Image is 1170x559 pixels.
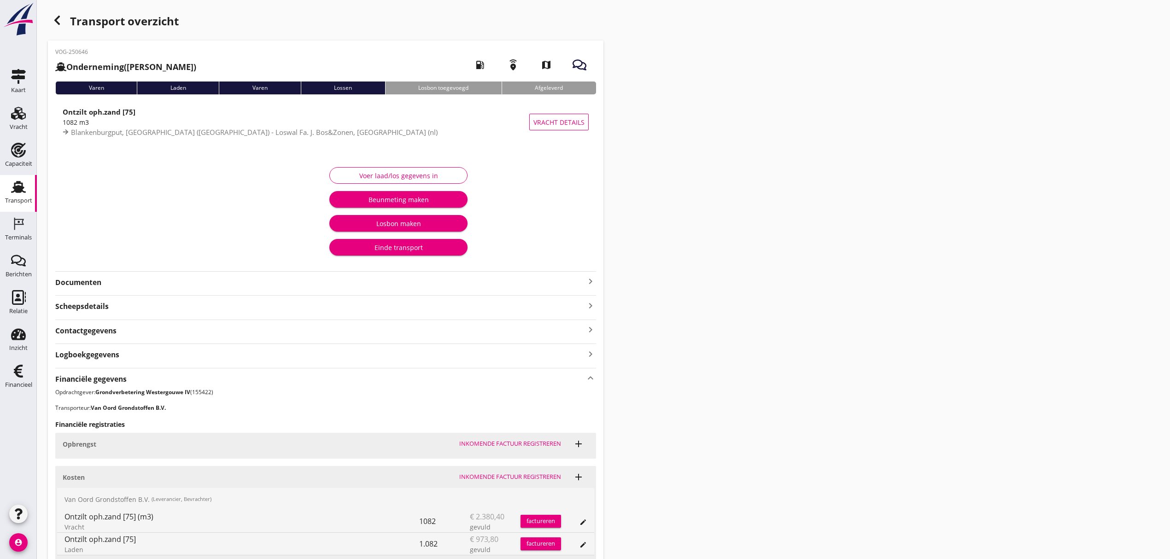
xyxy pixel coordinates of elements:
i: local_gas_station [467,52,493,78]
div: Transport overzicht [48,11,603,33]
div: Laden [64,545,419,554]
img: logo-small.a267ee39.svg [2,2,35,36]
div: Capaciteit [5,161,32,167]
i: add [573,472,584,483]
p: Transporteur: [55,404,596,412]
span: Vracht details [533,117,585,127]
button: Vracht details [529,114,589,130]
i: add [573,438,584,449]
div: Financieel [5,382,32,388]
strong: Ontzilt oph.zand [75] [63,107,135,116]
button: Beunmeting maken [329,191,468,208]
div: 1.082 [419,533,470,555]
i: map [533,52,559,78]
strong: Kosten [63,473,85,482]
div: gevuld [470,522,521,532]
strong: Opbrengst [63,440,96,448]
strong: Contactgegevens [55,326,117,336]
div: Terminals [5,234,32,240]
div: Kaart [11,87,26,93]
div: Vracht [64,522,419,532]
button: Inkomende factuur registreren [456,471,565,483]
div: Afgeleverd [502,82,596,94]
i: edit [579,518,587,526]
button: factureren [521,537,561,550]
div: factureren [521,539,561,548]
a: Ontzilt oph.zand [75]1082 m3Blankenburgput, [GEOGRAPHIC_DATA] ([GEOGRAPHIC_DATA]) - Loswal Fa. J.... [55,102,596,142]
div: Van Oord Grondstoffen B.V. [57,488,594,510]
div: Losbon toegevoegd [385,82,502,94]
small: (Leverancier, Bevrachter) [152,495,211,503]
strong: Grondverbetering Westergouwe IV [95,388,190,396]
span: € 2.380,40 [470,511,504,522]
span: € 973,80 [470,534,498,545]
div: Losbon maken [337,219,460,228]
div: Beunmeting maken [337,195,460,204]
i: keyboard_arrow_up [585,372,596,384]
div: Vracht [10,124,28,130]
strong: Scheepsdetails [55,301,109,312]
i: keyboard_arrow_right [585,276,596,287]
h3: Financiële registraties [55,419,596,429]
div: factureren [521,517,561,526]
p: VOG-250646 [55,48,196,56]
i: edit [579,541,587,548]
div: Ontzilt oph.zand [75] (m3) [64,511,419,522]
div: 1082 [419,510,470,532]
div: Laden [137,82,219,94]
p: Opdrachtgever: (155422) [55,388,596,396]
button: factureren [521,515,561,528]
i: keyboard_arrow_right [585,299,596,312]
div: gevuld [470,545,521,554]
div: Lossen [301,82,385,94]
div: 1082 m3 [63,117,529,127]
strong: Financiële gegevens [55,374,127,384]
div: Inzicht [9,345,28,351]
div: Varen [219,82,300,94]
strong: Documenten [55,277,585,288]
div: Einde transport [337,243,460,252]
div: Varen [55,82,137,94]
button: Losbon maken [329,215,468,232]
div: Berichten [6,271,32,277]
div: Transport [5,198,32,204]
span: Blankenburgput, [GEOGRAPHIC_DATA] ([GEOGRAPHIC_DATA]) - Loswal Fa. J. Bos&Zonen, [GEOGRAPHIC_DATA... [71,128,438,137]
strong: Logboekgegevens [55,349,119,360]
strong: Onderneming [66,61,124,72]
button: Voer laad/los gegevens in [329,167,468,184]
i: emergency_share [500,52,526,78]
button: Inkomende factuur registreren [456,437,565,450]
h2: ([PERSON_NAME]) [55,61,196,73]
div: Inkomende factuur registreren [459,472,561,482]
i: account_circle [9,533,28,552]
div: Inkomende factuur registreren [459,439,561,448]
strong: Van Oord Grondstoffen B.V. [91,404,166,412]
i: keyboard_arrow_right [585,324,596,336]
div: Ontzilt oph.zand [75] [64,534,419,545]
div: Voer laad/los gegevens in [337,171,460,181]
i: keyboard_arrow_right [585,348,596,360]
button: Einde transport [329,239,468,256]
div: Relatie [9,308,28,314]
